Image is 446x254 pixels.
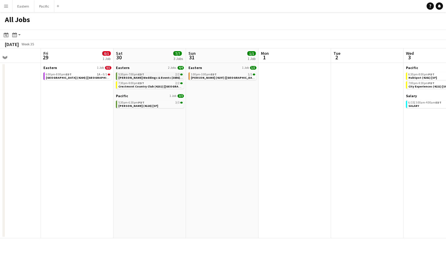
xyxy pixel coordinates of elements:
[188,65,202,70] span: Eastern
[43,65,111,81] div: Eastern1 Job0/16:00pm-8:00pmEDT1A•0/1[GEOGRAPHIC_DATA] (4264) [[GEOGRAPHIC_DATA]] - POSTPONED
[118,104,158,108] span: Megan Bohorquez (4128) [SF]
[408,73,434,76] span: 6:30pm-8:00pm
[116,65,130,70] span: Eastern
[46,73,110,76] div: •
[408,104,419,108] span: SALARY
[408,76,437,80] span: HubSpot (4281) [SF]
[12,0,34,12] button: Eastern
[242,66,249,70] span: 1 Job
[188,51,196,56] span: Sun
[188,65,256,81] div: Eastern1 Job1/11:00pm-3:00pmEDT1/1[PERSON_NAME] (4197) [[GEOGRAPHIC_DATA]]
[46,73,72,76] span: 6:00pm-8:00pm
[43,65,111,70] a: Eastern1 Job0/1
[177,94,184,98] span: 3/3
[191,72,255,79] a: 1:00pm-3:00pmEDT1/1[PERSON_NAME] (4197) [[GEOGRAPHIC_DATA]]
[116,94,128,98] span: Pacific
[175,73,180,76] span: 2/2
[34,0,54,12] button: Pacific
[253,74,255,75] span: 1/1
[168,66,176,70] span: 2 Jobs
[175,101,180,104] span: 3/3
[170,94,176,98] span: 1 Job
[435,101,441,104] span: EDT
[103,73,107,76] span: 0/1
[46,72,110,79] a: 6:00pm-8:00pmEDT1A•0/1[GEOGRAPHIC_DATA] (4264) [[GEOGRAPHIC_DATA]] - POSTPONED
[66,72,72,76] span: EDT
[173,51,182,56] span: 7/7
[138,81,144,85] span: EDT
[42,54,48,61] span: 29
[108,74,110,75] span: 0/1
[174,56,183,61] div: 3 Jobs
[188,65,256,70] a: Eastern1 Job1/1
[118,76,213,80] span: Kyle Michelle Weddings & Events (3856) [NYC]
[46,76,140,80] span: Mount Kisco Country Club (4264) [NYC] - POSTPONED
[180,82,183,84] span: 2/2
[116,94,184,98] a: Pacific1 Job3/3
[116,94,184,109] div: Pacific1 Job3/35:30pm-6:30pmPDT3/3[PERSON_NAME] (4128) [SF]
[191,76,258,80] span: Mish Dubinskiy (4197) [NYC]
[260,54,269,61] span: 1
[428,81,434,85] span: PDT
[248,73,252,76] span: 1/1
[177,66,184,70] span: 4/4
[261,51,269,56] span: Mon
[406,65,418,70] span: Pacific
[116,51,123,56] span: Sat
[138,101,144,104] span: PDT
[416,101,441,104] span: 3:00am-4:00am
[103,56,110,61] div: 1 Job
[414,101,415,104] span: |
[118,72,183,79] a: 5:30pm-7:00pmEDT2/2[PERSON_NAME] Weddings & Events (3856) [[GEOGRAPHIC_DATA]]
[406,51,414,56] span: Wed
[5,41,19,47] div: [DATE]
[118,101,183,107] a: 5:30pm-6:30pmPDT3/3[PERSON_NAME] (4128) [SF]
[188,54,196,61] span: 31
[248,56,255,61] div: 1 Job
[428,72,434,76] span: PDT
[118,73,144,76] span: 5:30pm-7:00pm
[118,84,196,88] span: Crestmont Country Club (4231) [NYC]
[116,65,184,94] div: Eastern2 Jobs4/45:30pm-7:00pmEDT2/2[PERSON_NAME] Weddings & Events (3856) [[GEOGRAPHIC_DATA]]7:30...
[180,74,183,75] span: 2/2
[118,101,144,104] span: 5:30pm-6:30pm
[118,81,183,88] a: 7:30pm-9:00pmEDT2/2Crestmont Country Club (4231) [[GEOGRAPHIC_DATA]]
[180,102,183,104] span: 3/3
[408,101,415,104] span: 6/15
[97,66,104,70] span: 1 Job
[250,66,256,70] span: 1/1
[105,66,111,70] span: 0/1
[408,82,434,85] span: 7:00pm-9:30pm
[247,51,256,56] span: 1/1
[43,51,48,56] span: Fri
[405,54,414,61] span: 3
[175,82,180,85] span: 2/2
[118,82,144,85] span: 7:30pm-9:00pm
[102,51,111,56] span: 0/1
[333,54,340,61] span: 2
[211,72,217,76] span: EDT
[138,72,144,76] span: EDT
[20,42,35,46] span: Week 35
[406,94,417,98] span: Salary
[191,73,217,76] span: 1:00pm-3:00pm
[333,51,340,56] span: Tue
[97,73,100,76] span: 1A
[115,54,123,61] span: 30
[43,65,57,70] span: Eastern
[116,65,184,70] a: Eastern2 Jobs4/4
